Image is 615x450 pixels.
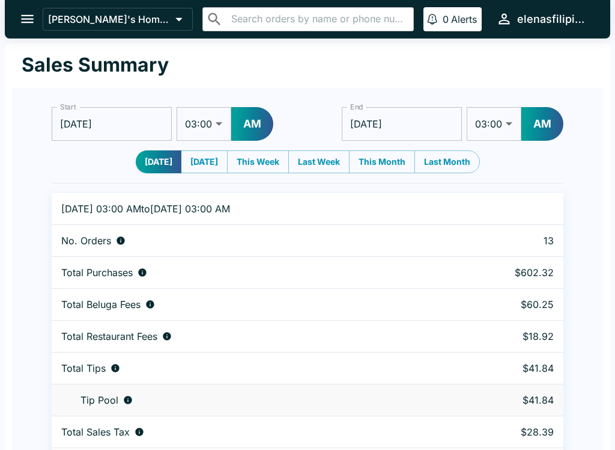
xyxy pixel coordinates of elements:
[61,426,130,438] p: Total Sales Tax
[61,298,141,310] p: Total Beluga Fees
[61,394,432,406] div: Tips unclaimed by a waiter
[48,13,171,25] p: [PERSON_NAME]'s Home of the Finest Filipino Foods
[452,330,554,342] p: $18.92
[61,330,432,342] div: Fees paid by diners to restaurant
[231,107,273,141] button: AM
[61,203,432,215] p: [DATE] 03:00 AM to [DATE] 03:00 AM
[452,362,554,374] p: $41.84
[61,426,432,438] div: Sales tax paid by diners
[228,11,408,28] input: Search orders by name or phone number
[521,107,563,141] button: AM
[61,235,432,247] div: Number of orders placed
[80,394,118,406] p: Tip Pool
[52,107,172,141] input: Choose date, selected date is Oct 4, 2025
[350,102,363,112] label: End
[414,150,480,173] button: Last Month
[451,13,477,25] p: Alerts
[181,150,228,173] button: [DATE]
[136,150,181,173] button: [DATE]
[452,235,554,247] p: 13
[61,362,106,374] p: Total Tips
[61,267,432,279] div: Aggregate order subtotals
[43,8,193,31] button: [PERSON_NAME]'s Home of the Finest Filipino Foods
[61,362,432,374] div: Combined individual and pooled tips
[349,150,415,173] button: This Month
[443,13,449,25] p: 0
[452,298,554,310] p: $60.25
[60,102,76,112] label: Start
[491,6,596,32] button: elenasfilipinofoods
[517,12,591,26] div: elenasfilipinofoods
[227,150,289,173] button: This Week
[452,267,554,279] p: $602.32
[61,330,157,342] p: Total Restaurant Fees
[61,298,432,310] div: Fees paid by diners to Beluga
[61,235,111,247] p: No. Orders
[12,4,43,34] button: open drawer
[342,107,462,141] input: Choose date, selected date is Oct 5, 2025
[452,394,554,406] p: $41.84
[22,53,169,77] h1: Sales Summary
[61,267,133,279] p: Total Purchases
[288,150,350,173] button: Last Week
[452,426,554,438] p: $28.39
